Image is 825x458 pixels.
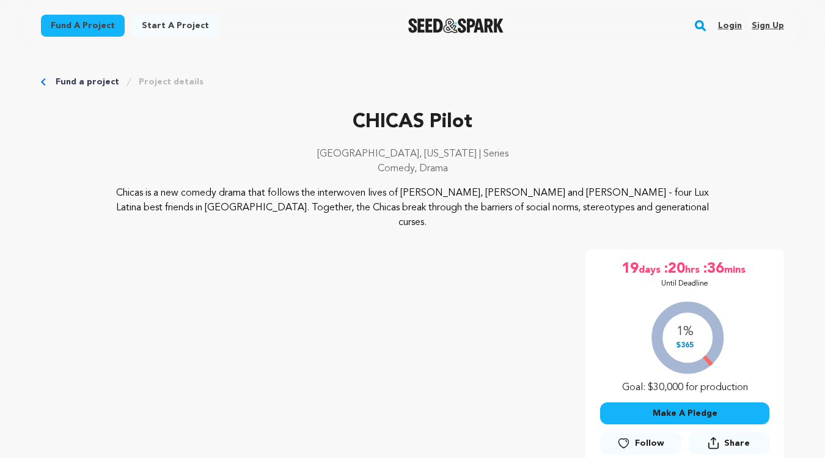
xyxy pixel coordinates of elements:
span: Share [724,437,750,449]
a: Fund a project [56,76,119,88]
a: Follow [600,432,681,454]
button: Share [689,432,769,454]
div: Breadcrumb [41,76,784,88]
a: Start a project [132,15,219,37]
p: Until Deadline [661,279,708,289]
span: Follow [635,437,664,449]
a: Project details [139,76,204,88]
span: days [639,259,663,279]
span: :20 [663,259,685,279]
p: [GEOGRAPHIC_DATA], [US_STATE] | Series [41,147,784,161]
span: :36 [702,259,724,279]
span: hrs [685,259,702,279]
p: Comedy, Drama [41,161,784,176]
a: Seed&Spark Homepage [408,18,504,33]
p: Chicas is a new comedy drama that follows the interwoven lives of [PERSON_NAME], [PERSON_NAME] an... [116,186,710,230]
a: Sign up [752,16,784,35]
a: Login [718,16,742,35]
a: Fund a project [41,15,125,37]
p: CHICAS Pilot [41,108,784,137]
span: 19 [621,259,639,279]
span: mins [724,259,748,279]
button: Make A Pledge [600,402,769,424]
img: Seed&Spark Logo Dark Mode [408,18,504,33]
